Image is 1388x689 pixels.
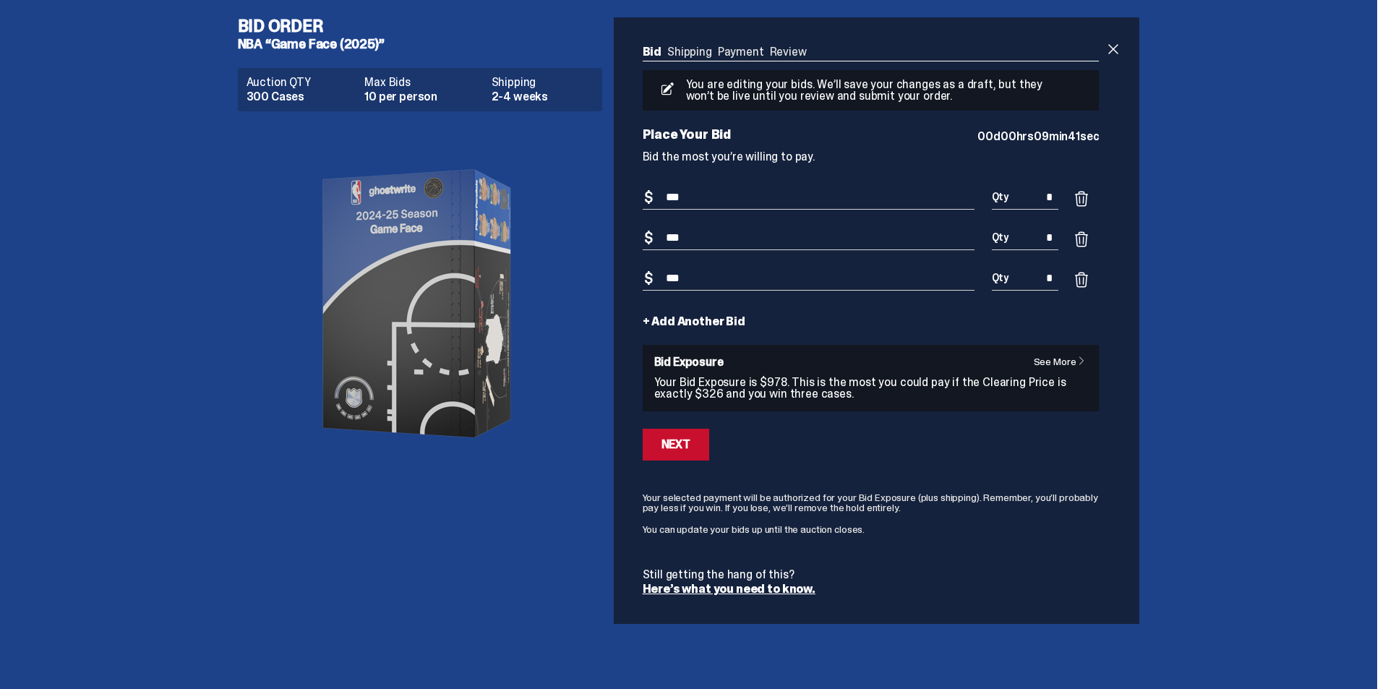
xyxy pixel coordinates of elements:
span: $ [644,190,653,205]
span: $ [644,271,653,286]
p: Still getting the hang of this? [643,569,1100,581]
div: Next [661,439,690,450]
span: Qty [992,192,1009,202]
span: Qty [992,232,1009,242]
h6: Bid Exposure [654,356,1088,368]
span: 00 [1001,129,1016,144]
p: Your selected payment will be authorized for your Bid Exposure (plus shipping). Remember, you’ll ... [643,492,1100,513]
a: Here’s what you need to know. [643,581,815,596]
p: Bid the most you’re willing to pay. [643,151,1100,163]
a: Bid [643,44,662,59]
span: 09 [1034,129,1049,144]
span: 41 [1068,129,1080,144]
dd: 2-4 weeks [492,91,594,103]
img: product image [275,123,565,484]
dt: Shipping [492,77,594,88]
button: Next [643,429,709,461]
dt: Max Bids [364,77,482,88]
h4: Bid Order [238,17,614,35]
span: Qty [992,273,1009,283]
dd: 10 per person [364,91,482,103]
dd: 300 Cases [247,91,356,103]
span: 00 [977,129,993,144]
p: Your Bid Exposure is $978. This is the most you could pay if the Clearing Price is exactly $326 a... [654,377,1088,400]
a: See More [1034,356,1094,367]
p: d hrs min sec [977,131,1099,142]
a: + Add Another Bid [643,316,745,328]
p: You are editing your bids. We’ll save your changes as a draft, but they won’t be live until you r... [680,79,1055,102]
dt: Auction QTY [247,77,356,88]
h5: NBA “Game Face (2025)” [238,38,614,51]
p: Place Your Bid [643,128,978,141]
span: $ [644,231,653,245]
p: You can update your bids up until the auction closes. [643,524,1100,534]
